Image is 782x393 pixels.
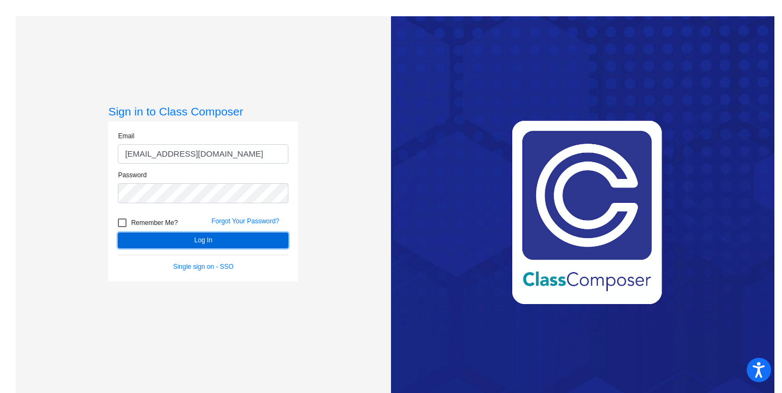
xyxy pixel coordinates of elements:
h3: Sign in to Class Composer [108,105,298,118]
a: Single sign on - SSO [173,263,234,270]
a: Forgot Your Password? [211,217,279,225]
button: Log In [118,233,288,248]
label: Password [118,170,147,180]
label: Email [118,131,134,141]
span: Remember Me? [131,216,178,229]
